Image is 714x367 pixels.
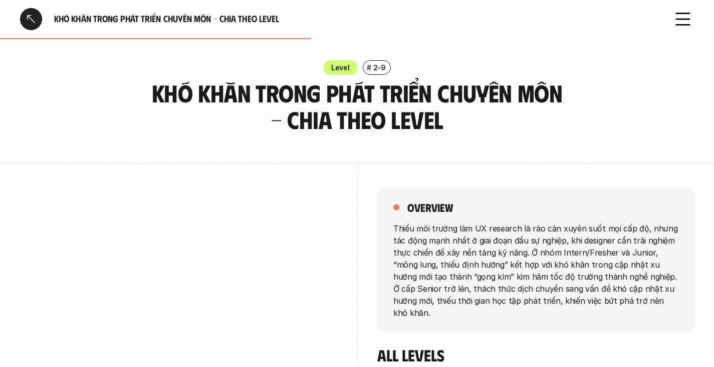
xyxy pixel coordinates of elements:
[407,200,453,214] h5: overview
[393,222,678,318] p: Thiếu môi trường làm UX research là rào cản xuyên suốt mọi cấp độ, nhưng tác động mạnh nhất ở gia...
[373,62,386,73] p: 2-9
[331,62,350,73] p: Level
[54,13,660,25] h6: Khó khăn trong phát triển chuyên môn - Chia theo level
[144,80,570,133] h3: Khó khăn trong phát triển chuyên môn - Chia theo level
[367,64,371,71] h6: #
[377,345,694,364] h4: All levels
